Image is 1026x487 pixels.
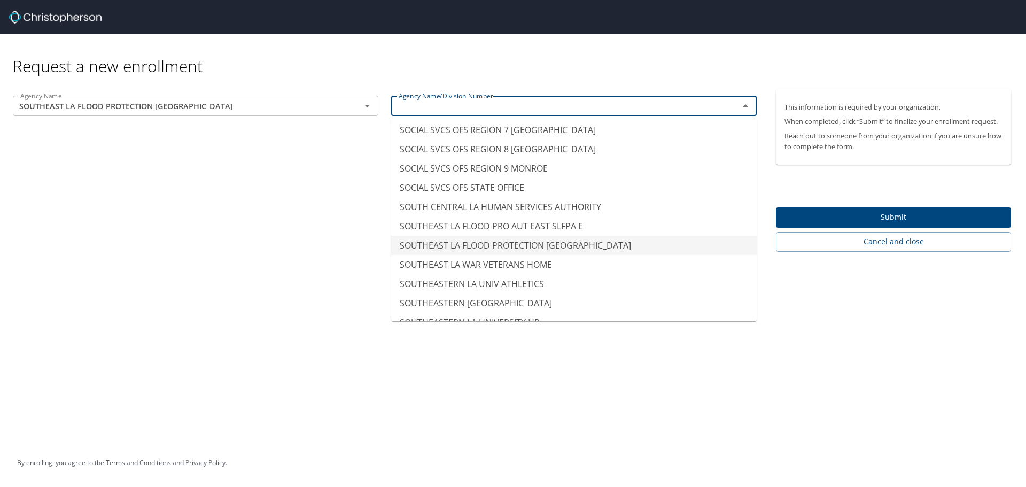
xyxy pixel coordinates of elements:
li: SOUTHEAST LA FLOOD PROTECTION [GEOGRAPHIC_DATA] [391,236,757,255]
li: SOUTH CENTRAL LA HUMAN SERVICES AUTHORITY [391,197,757,217]
p: Reach out to someone from your organization if you are unsure how to complete the form. [784,131,1002,151]
a: Privacy Policy [185,458,226,467]
li: SOUTHEAST LA FLOOD PRO AUT EAST SLFPA E [391,217,757,236]
span: Cancel and close [784,235,1002,249]
li: SOUTHEASTERN LA UNIVERSITY HR [391,313,757,332]
span: Submit [784,211,1002,224]
div: By enrolling, you agree to the and . [17,450,227,476]
li: SOCIAL SVCS OFS REGION 7 [GEOGRAPHIC_DATA] [391,120,757,140]
li: SOUTHEASTERN LA UNIV ATHLETICS [391,274,757,293]
button: Close [738,98,753,113]
li: SOCIAL SVCS OFS REGION 9 MONROE [391,159,757,178]
button: Cancel and close [776,232,1011,252]
button: Submit [776,207,1011,228]
p: This information is required by your organization. [784,102,1002,112]
button: Open [360,98,375,113]
li: SOCIAL SVCS OFS REGION 8 [GEOGRAPHIC_DATA] [391,140,757,159]
li: SOCIAL SVCS OFS STATE OFFICE [391,178,757,197]
a: Terms and Conditions [106,458,171,467]
li: SOUTHEASTERN [GEOGRAPHIC_DATA] [391,293,757,313]
p: When completed, click “Submit” to finalize your enrollment request. [784,117,1002,127]
img: cbt logo [9,11,102,24]
li: SOUTHEAST LA WAR VETERANS HOME [391,255,757,274]
div: Request a new enrollment [13,34,1020,76]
